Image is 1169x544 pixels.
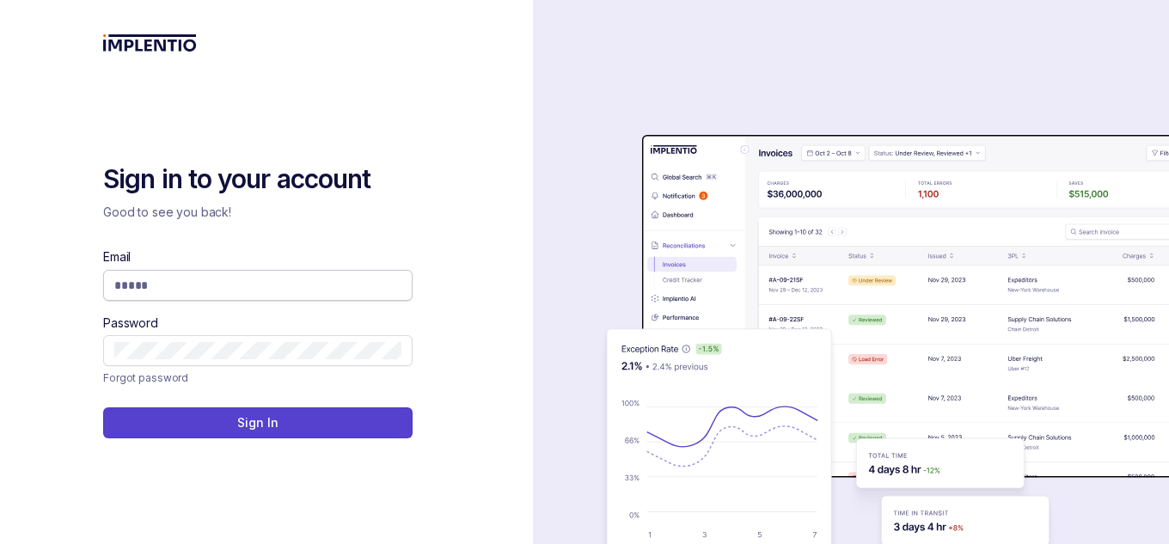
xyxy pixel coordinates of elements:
p: Sign In [237,414,278,431]
img: logo [103,34,197,52]
p: Good to see you back! [103,204,413,221]
label: Email [103,248,131,266]
label: Password [103,315,158,332]
h2: Sign in to your account [103,162,413,197]
a: Link Forgot password [103,370,188,387]
p: Forgot password [103,370,188,387]
button: Sign In [103,407,413,438]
